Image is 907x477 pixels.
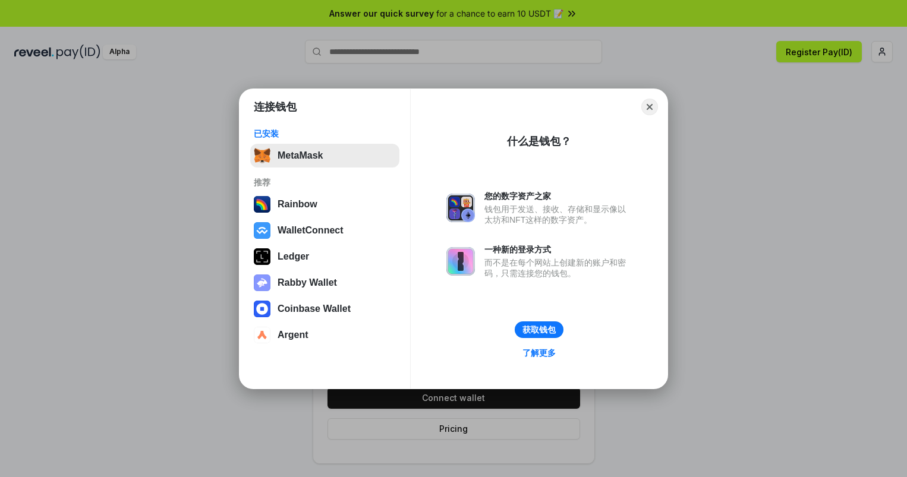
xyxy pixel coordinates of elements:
img: svg+xml,%3Csvg%20xmlns%3D%22http%3A%2F%2Fwww.w3.org%2F2000%2Fsvg%22%20width%3D%2228%22%20height%3... [254,248,270,265]
div: Coinbase Wallet [278,304,351,314]
button: Ledger [250,245,399,268]
button: 获取钱包 [515,321,563,338]
div: Argent [278,330,308,340]
div: 已安装 [254,128,396,139]
button: Rainbow [250,192,399,216]
img: svg+xml,%3Csvg%20width%3D%2228%22%20height%3D%2228%22%20viewBox%3D%220%200%2028%2028%22%20fill%3D... [254,327,270,343]
button: MetaMask [250,144,399,168]
button: Argent [250,323,399,347]
div: Ledger [278,251,309,262]
img: svg+xml,%3Csvg%20xmlns%3D%22http%3A%2F%2Fwww.w3.org%2F2000%2Fsvg%22%20fill%3D%22none%22%20viewBox... [446,194,475,222]
div: 获取钱包 [522,324,556,335]
div: 钱包用于发送、接收、存储和显示像以太坊和NFT这样的数字资产。 [484,204,632,225]
div: 推荐 [254,177,396,188]
h1: 连接钱包 [254,100,297,114]
div: WalletConnect [278,225,344,236]
div: MetaMask [278,150,323,161]
div: 而不是在每个网站上创建新的账户和密码，只需连接您的钱包。 [484,257,632,279]
img: svg+xml,%3Csvg%20width%3D%2228%22%20height%3D%2228%22%20viewBox%3D%220%200%2028%2028%22%20fill%3D... [254,301,270,317]
button: Rabby Wallet [250,271,399,295]
img: svg+xml,%3Csvg%20width%3D%22120%22%20height%3D%22120%22%20viewBox%3D%220%200%20120%20120%22%20fil... [254,196,270,213]
button: Close [641,99,658,115]
img: svg+xml,%3Csvg%20width%3D%2228%22%20height%3D%2228%22%20viewBox%3D%220%200%2028%2028%22%20fill%3D... [254,222,270,239]
img: svg+xml,%3Csvg%20xmlns%3D%22http%3A%2F%2Fwww.w3.org%2F2000%2Fsvg%22%20fill%3D%22none%22%20viewBox... [446,247,475,276]
div: 一种新的登录方式 [484,244,632,255]
button: Coinbase Wallet [250,297,399,321]
div: 您的数字资产之家 [484,191,632,201]
div: Rainbow [278,199,317,210]
a: 了解更多 [515,345,563,361]
div: Rabby Wallet [278,277,337,288]
button: WalletConnect [250,219,399,242]
div: 什么是钱包？ [507,134,571,149]
img: svg+xml,%3Csvg%20xmlns%3D%22http%3A%2F%2Fwww.w3.org%2F2000%2Fsvg%22%20fill%3D%22none%22%20viewBox... [254,274,270,291]
img: svg+xml,%3Csvg%20fill%3D%22none%22%20height%3D%2233%22%20viewBox%3D%220%200%2035%2033%22%20width%... [254,147,270,164]
div: 了解更多 [522,348,556,358]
